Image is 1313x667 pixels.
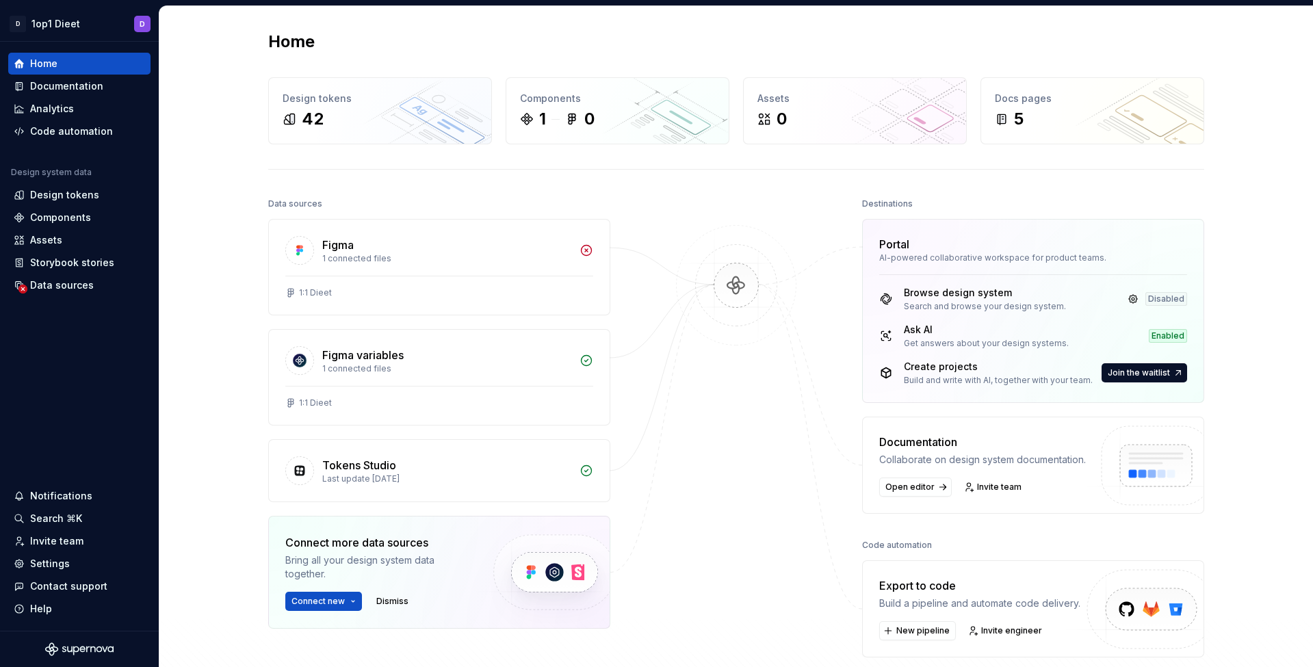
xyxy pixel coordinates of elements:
a: Assets0 [743,77,967,144]
div: Design system data [11,167,92,178]
div: 1op1 Dieet [31,17,80,31]
div: 1 connected files [322,363,571,374]
a: Invite team [8,530,151,552]
div: Export to code [879,577,1080,594]
div: Data sources [30,278,94,292]
div: Notifications [30,489,92,503]
a: Invite team [960,478,1028,497]
div: Disabled [1145,292,1187,306]
div: Code automation [30,125,113,138]
div: Search ⌘K [30,512,82,525]
a: Figma variables1 connected files1:1 Dieet [268,329,610,426]
a: Figma1 connected files1:1 Dieet [268,219,610,315]
button: Dismiss [370,592,415,611]
a: Design tokens [8,184,151,206]
div: Bring all your design system data together. [285,553,470,581]
div: Browse design system [904,286,1066,300]
h2: Home [268,31,315,53]
div: Contact support [30,579,107,593]
button: D1op1 DieetD [3,9,156,38]
div: 1 [539,108,546,130]
div: Components [520,92,715,105]
a: Code automation [8,120,151,142]
svg: Supernova Logo [45,642,114,656]
div: Documentation [879,434,1086,450]
span: Invite engineer [981,625,1042,636]
div: Search and browse your design system. [904,301,1066,312]
div: Get answers about your design systems. [904,338,1069,349]
div: Components [30,211,91,224]
a: Home [8,53,151,75]
div: D [140,18,145,29]
div: Assets [757,92,952,105]
span: Invite team [977,482,1022,493]
div: Destinations [862,194,913,213]
a: Design tokens42 [268,77,492,144]
div: AI-powered collaborative workspace for product teams. [879,252,1187,263]
div: Figma [322,237,354,253]
a: Invite engineer [964,621,1048,640]
span: Join the waitlist [1108,367,1170,378]
a: Data sources [8,274,151,296]
div: Documentation [30,79,103,93]
div: Collaborate on design system documentation. [879,453,1086,467]
div: Help [30,602,52,616]
div: Tokens Studio [322,457,396,473]
a: Analytics [8,98,151,120]
div: Build and write with AI, together with your team. [904,375,1093,386]
div: Storybook stories [30,256,114,270]
a: Components [8,207,151,228]
div: Home [30,57,57,70]
div: Assets [30,233,62,247]
div: Settings [30,557,70,571]
div: Data sources [268,194,322,213]
div: 0 [584,108,595,130]
a: Storybook stories [8,252,151,274]
div: Enabled [1149,329,1187,343]
div: D [10,16,26,32]
div: 1 connected files [322,253,571,264]
div: Figma variables [322,347,404,363]
div: Design tokens [283,92,478,105]
div: Invite team [30,534,83,548]
div: 1:1 Dieet [299,397,332,408]
span: Connect new [291,596,345,607]
div: Create projects [904,360,1093,374]
div: Last update [DATE] [322,473,571,484]
div: 42 [302,108,324,130]
div: Portal [879,236,909,252]
div: 5 [1014,108,1024,130]
span: Dismiss [376,596,408,607]
button: Connect new [285,592,362,611]
a: Settings [8,553,151,575]
div: 0 [777,108,787,130]
button: Contact support [8,575,151,597]
div: Ask AI [904,323,1069,337]
a: Docs pages5 [980,77,1204,144]
a: Documentation [8,75,151,97]
div: Design tokens [30,188,99,202]
div: 1:1 Dieet [299,287,332,298]
a: Assets [8,229,151,251]
button: New pipeline [879,621,956,640]
div: Connect more data sources [285,534,470,551]
button: Join the waitlist [1102,363,1187,382]
div: Docs pages [995,92,1190,105]
a: Components10 [506,77,729,144]
button: Notifications [8,485,151,507]
div: Analytics [30,102,74,116]
span: Open editor [885,482,935,493]
button: Search ⌘K [8,508,151,529]
a: Tokens StudioLast update [DATE] [268,439,610,502]
span: New pipeline [896,625,950,636]
button: Help [8,598,151,620]
div: Build a pipeline and automate code delivery. [879,597,1080,610]
a: Open editor [879,478,952,497]
div: Code automation [862,536,932,555]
